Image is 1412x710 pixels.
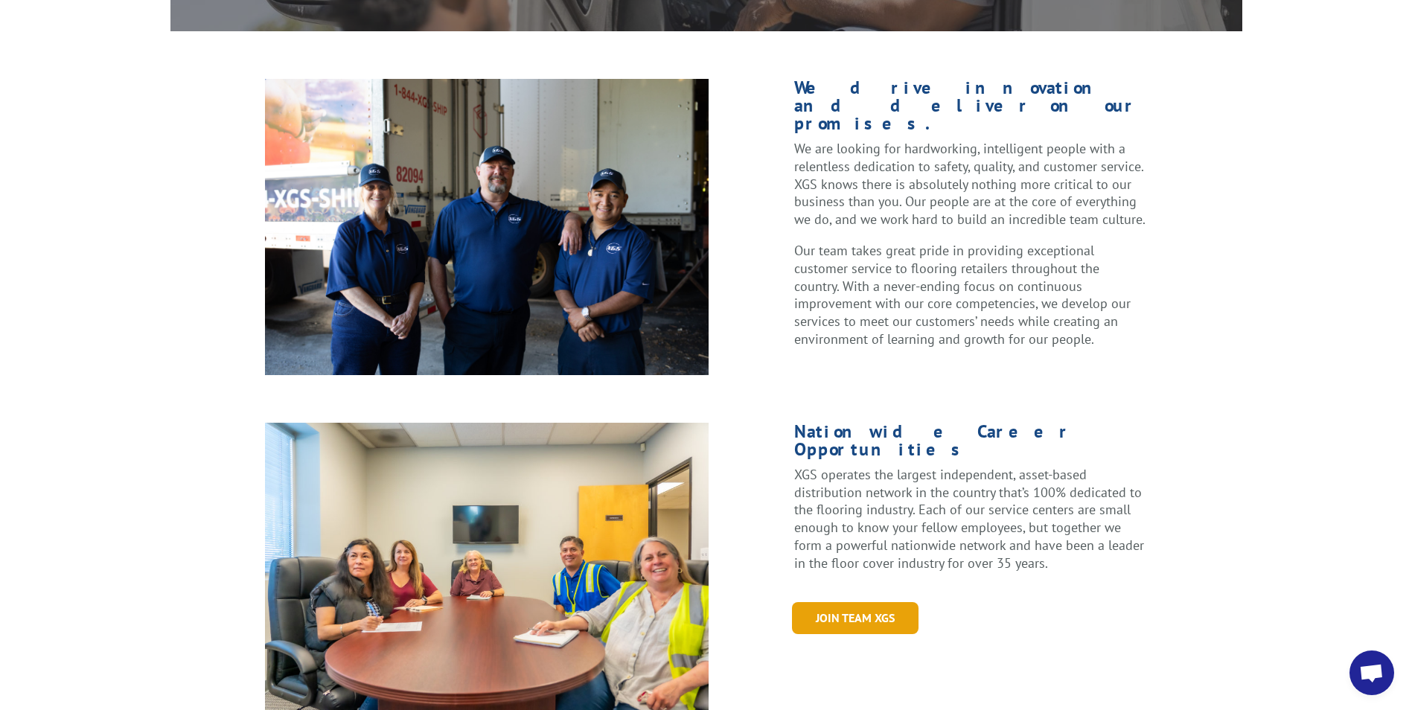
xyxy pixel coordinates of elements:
[265,79,709,375] img: TunnelHill_52
[792,602,919,634] a: Join Team XGS
[794,79,1147,140] h1: We drive innovation and deliver on our promises.
[794,420,1072,461] span: Nationwide Career Opportunities
[794,140,1147,242] p: We are looking for hardworking, intelligent people with a relentless dedication to safety, qualit...
[794,466,1147,572] p: XGS operates the largest independent, asset-based distribution network in the country that’s 100%...
[794,242,1147,348] p: Our team takes great pride in providing exceptional customer service to flooring retailers throug...
[1349,650,1394,695] a: Open chat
